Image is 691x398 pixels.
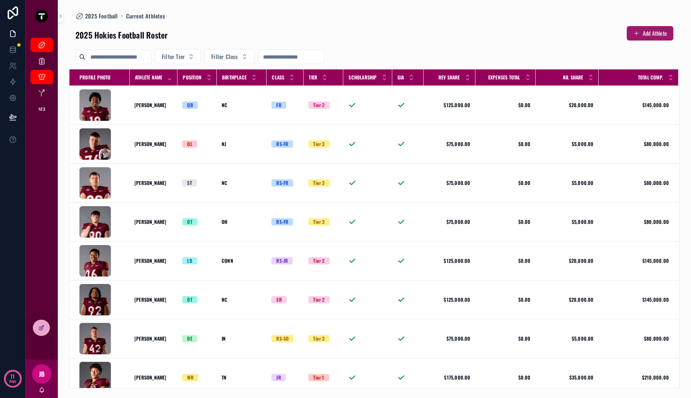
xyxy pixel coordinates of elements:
[135,296,167,303] span: [PERSON_NAME]
[10,372,14,380] p: 11
[488,74,520,81] span: Expenses Total
[222,374,226,381] span: TN
[428,258,471,264] a: $125,000.00
[480,180,531,186] span: $0.00
[222,102,262,108] a: NC
[222,219,262,225] a: OH
[85,12,118,20] span: 2025 Football
[480,296,531,303] a: $0.00
[271,257,299,264] a: RS-JR
[428,296,471,303] a: $125,000.00
[480,219,531,225] a: $0.00
[349,74,377,81] span: Scholarship
[187,179,192,187] div: ST
[135,335,167,342] span: [PERSON_NAME]
[480,141,531,147] a: $0.00
[187,296,192,303] div: DT
[563,74,583,81] span: NIL Share
[204,49,254,64] button: Select Button
[276,102,281,109] div: FR
[308,218,338,225] a: Tier 3
[126,12,165,20] a: Current Athletes
[222,219,227,225] span: OH
[540,219,594,225] span: $5,000.00
[222,296,227,303] span: NC
[222,258,233,264] span: CONN
[182,102,212,109] a: QB
[271,179,299,187] a: RS-FR
[308,102,338,109] a: Tier 2
[480,335,531,342] span: $0.00
[135,296,173,303] a: [PERSON_NAME]
[222,141,262,147] a: NJ
[397,74,404,81] span: GIA
[222,296,262,303] a: NC
[599,102,669,108] a: $145,000.00
[222,374,262,381] a: TN
[276,179,288,187] div: RS-FR
[182,140,212,148] a: OL
[313,218,324,225] div: Tier 3
[222,335,226,342] span: IN
[182,374,212,381] a: WR
[540,335,594,342] a: $5,000.00
[222,180,227,186] span: NC
[135,374,173,381] a: [PERSON_NAME]
[9,376,16,387] p: days
[540,296,594,303] span: $20,000.00
[599,258,669,264] span: $145,000.00
[155,49,201,64] button: Select Button
[540,374,594,381] a: $35,000.00
[222,141,226,147] span: NJ
[540,141,594,147] a: $5,000.00
[135,74,162,81] span: Athlete Name
[428,102,471,108] a: $125,000.00
[308,179,338,187] a: Tier 3
[599,180,669,186] span: $80,000.00
[428,335,471,342] a: $75,000.00
[187,140,192,148] div: OL
[162,53,185,61] span: Filter Tier
[183,74,202,81] span: Position
[79,74,111,81] span: Profile Photo
[540,180,594,186] a: $5,000.00
[313,140,324,148] div: Tier 3
[135,219,173,225] a: [PERSON_NAME]
[135,141,173,147] a: [PERSON_NAME]
[428,219,471,225] a: $75,000.00
[313,335,324,342] div: Tier 3
[35,10,48,22] img: App logo
[540,102,594,108] a: $20,000.00
[135,258,167,264] span: [PERSON_NAME]
[187,335,192,342] div: DE
[313,374,324,381] div: Tier 1
[599,141,669,147] a: $80,000.00
[308,335,338,342] a: Tier 3
[540,258,594,264] a: $20,000.00
[599,296,669,303] a: $145,000.00
[428,374,471,381] a: $175,000.00
[276,140,288,148] div: RS-FR
[276,296,281,303] div: SR
[135,180,173,186] a: [PERSON_NAME]
[308,140,338,148] a: Tier 3
[135,141,167,147] span: [PERSON_NAME]
[182,296,212,303] a: DT
[135,102,173,108] a: [PERSON_NAME]
[480,258,531,264] a: $0.00
[182,257,212,264] a: LB
[276,257,288,264] div: RS-JR
[182,218,212,225] a: DT
[428,141,471,147] span: $75,000.00
[222,74,247,81] span: Birthplace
